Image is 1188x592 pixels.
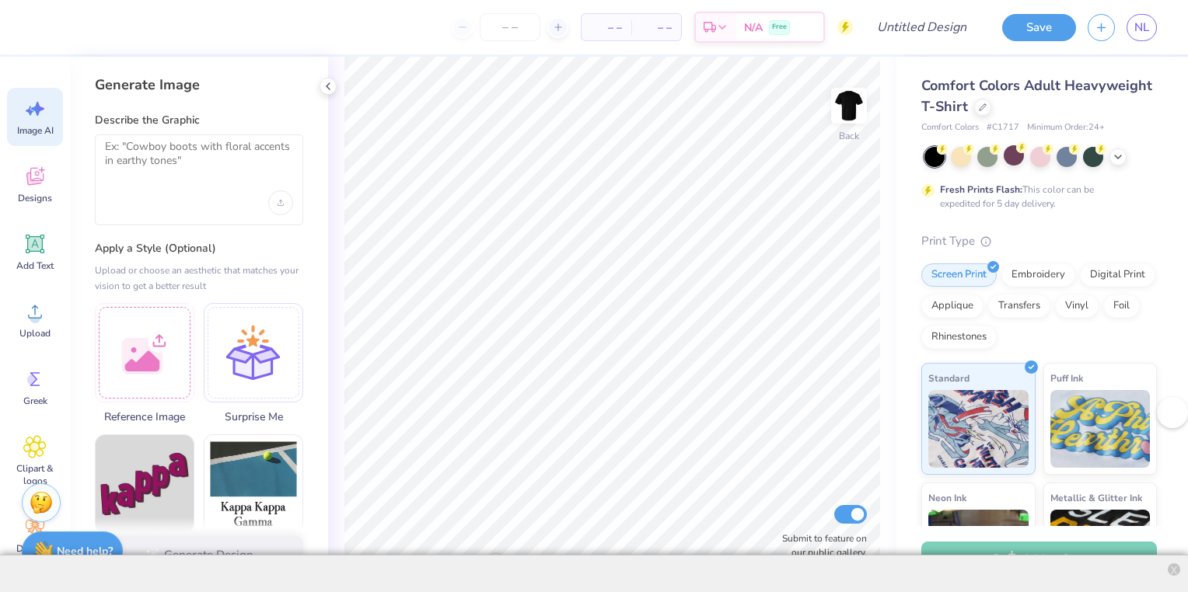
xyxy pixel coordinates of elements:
[928,489,966,506] span: Neon Ink
[95,263,303,294] div: Upload or choose an aesthetic that matches your vision to get a better result
[23,395,47,407] span: Greek
[1050,390,1151,468] img: Puff Ink
[268,190,293,215] div: Upload image
[95,75,303,94] div: Generate Image
[744,19,763,36] span: N/A
[1050,370,1083,386] span: Puff Ink
[1001,263,1075,287] div: Embroidery
[928,390,1029,468] img: Standard
[1050,510,1151,587] img: Metallic & Glitter Ink
[928,510,1029,587] img: Neon Ink
[641,19,672,36] span: – –
[204,409,303,425] span: Surprise Me
[865,12,979,43] input: Untitled Design
[1080,263,1155,287] div: Digital Print
[940,183,1131,211] div: This color can be expedited for 5 day delivery.
[16,259,54,272] span: Add Text
[95,113,303,128] label: Describe the Graphic
[204,435,302,533] img: Photorealistic
[1055,294,1099,318] div: Vinyl
[1050,489,1142,506] span: Metallic & Glitter Ink
[987,121,1019,134] span: # C1717
[1134,19,1149,37] span: NL
[591,19,622,36] span: – –
[928,370,970,386] span: Standard
[57,544,113,559] strong: Need help?
[988,294,1050,318] div: Transfers
[921,76,1152,116] span: Comfort Colors Adult Heavyweight T-Shirt
[16,542,54,555] span: Decorate
[1002,14,1076,41] button: Save
[839,129,859,143] div: Back
[1127,14,1157,41] a: NL
[921,326,997,349] div: Rhinestones
[18,192,52,204] span: Designs
[1103,294,1140,318] div: Foil
[1168,563,1180,576] div: Close Toolbar
[480,13,540,41] input: – –
[921,263,997,287] div: Screen Print
[1027,121,1105,134] span: Minimum Order: 24 +
[921,232,1157,250] div: Print Type
[921,294,984,318] div: Applique
[9,462,61,487] span: Clipart & logos
[95,409,194,425] span: Reference Image
[940,183,1022,196] strong: Fresh Prints Flash:
[772,22,787,33] span: Free
[488,553,504,569] div: Accessibility label
[833,90,865,121] img: Back
[921,121,979,134] span: Comfort Colors
[17,124,54,137] span: Image AI
[774,531,867,559] label: Submit to feature on our public gallery.
[19,327,51,340] span: Upload
[95,241,303,256] label: Apply a Style (Optional)
[96,435,194,533] img: Text-Based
